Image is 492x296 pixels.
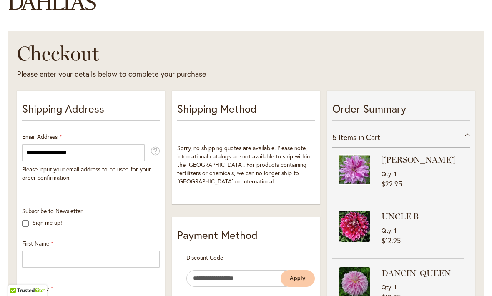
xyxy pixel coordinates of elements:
[17,41,343,66] h1: Checkout
[382,268,462,279] strong: DANCIN' QUEEN
[394,227,397,235] span: 1
[22,133,58,141] span: Email Address
[332,133,336,143] span: 5
[177,101,315,121] p: Shipping Method
[22,101,160,121] p: Shipping Address
[339,133,380,143] span: Items in Cart
[22,166,151,182] span: Please input your email address to be used for your order confirmation.
[382,180,402,188] span: $22.95
[339,154,370,186] img: BRANDON MICHAEL
[281,271,315,287] button: Apply
[22,285,49,293] span: Last Name
[382,236,401,245] span: $12.95
[6,266,30,290] iframe: Launch Accessibility Center
[177,144,310,186] span: Sorry, no shipping quotes are available. Please note, international catalogs are not available to...
[17,69,343,80] div: Please enter your details below to complete your purchase
[382,211,462,223] strong: UNCLE B
[394,170,397,178] span: 1
[382,227,391,235] span: Qty
[186,254,223,262] span: Discount Code
[382,154,462,166] strong: [PERSON_NAME]
[332,101,470,121] p: Order Summary
[382,283,391,291] span: Qty
[22,240,49,248] span: First Name
[382,170,391,178] span: Qty
[290,275,306,282] span: Apply
[339,211,370,242] img: UNCLE B
[177,228,315,248] div: Payment Method
[394,283,397,291] span: 1
[33,219,62,227] label: Sign me up!
[22,207,83,215] span: Subscribe to Newsletter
